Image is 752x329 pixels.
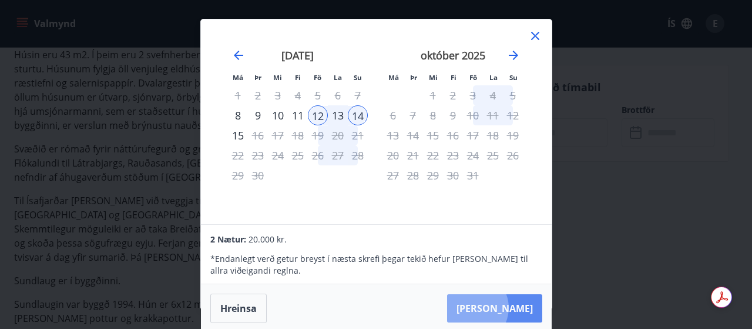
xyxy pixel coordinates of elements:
small: Fi [295,73,301,82]
td: Not available. þriðjudagur, 7. október 2025 [403,105,423,125]
td: Not available. fimmtudagur, 30. október 2025 [443,165,463,185]
td: Not available. mánudagur, 22. september 2025 [228,145,248,165]
small: Þr [410,73,417,82]
div: Move backward to switch to the previous month. [231,48,246,62]
td: Selected. laugardagur, 13. september 2025 [328,105,348,125]
td: Choose sunnudagur, 21. september 2025 as your check-in date. It’s available. [348,125,368,145]
small: Má [233,73,243,82]
td: Not available. laugardagur, 18. október 2025 [483,125,503,145]
td: Not available. laugardagur, 6. september 2025 [328,85,348,105]
td: Not available. miðvikudagur, 22. október 2025 [423,145,443,165]
div: 11 [288,105,308,125]
span: 2 Nætur: [210,234,246,245]
td: Choose föstudagur, 10. október 2025 as your check-in date. It’s available. [463,105,483,125]
td: Not available. miðvikudagur, 15. október 2025 [423,125,443,145]
td: Choose sunnudagur, 5. október 2025 as your check-in date. It’s available. [503,85,523,105]
span: 20.000 kr. [249,234,287,245]
td: Not available. þriðjudagur, 23. september 2025 [248,145,268,165]
small: Fö [314,73,321,82]
td: Choose sunnudagur, 28. september 2025 as your check-in date. It’s available. [348,145,368,165]
td: Choose föstudagur, 3. október 2025 as your check-in date. It’s available. [463,85,483,105]
small: Mi [273,73,282,82]
td: Choose fimmtudagur, 18. september 2025 as your check-in date. It’s available. [288,125,308,145]
td: Not available. fimmtudagur, 4. september 2025 [288,85,308,105]
td: Choose föstudagur, 26. september 2025 as your check-in date. It’s available. [308,145,328,165]
div: 9 [248,105,268,125]
td: Choose þriðjudagur, 16. september 2025 as your check-in date. It’s available. [248,125,268,145]
td: Not available. föstudagur, 17. október 2025 [463,125,483,145]
td: Not available. miðvikudagur, 1. október 2025 [423,85,443,105]
div: 12 [308,105,328,125]
td: Not available. fimmtudagur, 16. október 2025 [443,125,463,145]
div: Aðeins innritun í boði [228,105,248,125]
td: Choose laugardagur, 4. október 2025 as your check-in date. It’s available. [483,85,503,105]
div: 14 [348,105,368,125]
small: La [334,73,342,82]
td: Choose laugardagur, 11. október 2025 as your check-in date. It’s available. [483,105,503,125]
small: Fö [469,73,477,82]
div: Move forward to switch to the next month. [506,48,521,62]
td: Selected as end date. sunnudagur, 14. september 2025 [348,105,368,125]
td: Not available. laugardagur, 25. október 2025 [483,145,503,165]
td: Not available. mánudagur, 6. október 2025 [383,105,403,125]
td: Not available. sunnudagur, 26. október 2025 [503,145,523,165]
td: Not available. miðvikudagur, 29. október 2025 [423,165,443,185]
td: Choose laugardagur, 27. september 2025 as your check-in date. It’s available. [328,145,348,165]
button: [PERSON_NAME] [447,294,542,323]
td: Not available. mánudagur, 20. október 2025 [383,145,403,165]
td: Not available. mánudagur, 13. október 2025 [383,125,403,145]
td: Choose miðvikudagur, 10. september 2025 as your check-in date. It’s available. [268,105,288,125]
small: Mi [429,73,438,82]
td: Not available. þriðjudagur, 21. október 2025 [403,145,423,165]
td: Not available. þriðjudagur, 14. október 2025 [403,125,423,145]
strong: [DATE] [281,48,314,62]
div: 13 [328,105,348,125]
td: Not available. sunnudagur, 19. október 2025 [503,125,523,145]
strong: október 2025 [421,48,485,62]
td: Not available. miðvikudagur, 8. október 2025 [423,105,443,125]
div: 10 [268,105,288,125]
small: Su [354,73,362,82]
td: Not available. miðvikudagur, 3. september 2025 [268,85,288,105]
td: Choose föstudagur, 19. september 2025 as your check-in date. It’s available. [308,125,328,145]
td: Not available. mánudagur, 29. september 2025 [228,165,248,185]
td: Not available. föstudagur, 24. október 2025 [463,145,483,165]
td: Choose sunnudagur, 12. október 2025 as your check-in date. It’s available. [503,105,523,125]
td: Not available. fimmtudagur, 9. október 2025 [443,105,463,125]
td: Not available. föstudagur, 5. september 2025 [308,85,328,105]
small: La [489,73,498,82]
small: Fi [451,73,456,82]
td: Not available. fimmtudagur, 23. október 2025 [443,145,463,165]
td: Choose miðvikudagur, 17. september 2025 as your check-in date. It’s available. [268,125,288,145]
td: Choose þriðjudagur, 9. september 2025 as your check-in date. It’s available. [248,105,268,125]
td: Choose laugardagur, 20. september 2025 as your check-in date. It’s available. [328,125,348,145]
small: Þr [254,73,261,82]
td: Not available. miðvikudagur, 24. september 2025 [268,145,288,165]
td: Selected as start date. föstudagur, 12. september 2025 [308,105,328,125]
td: Not available. þriðjudagur, 30. september 2025 [248,165,268,185]
td: Choose fimmtudagur, 11. september 2025 as your check-in date. It’s available. [288,105,308,125]
div: 15 [228,125,248,145]
td: Choose mánudagur, 8. september 2025 as your check-in date. It’s available. [228,105,248,125]
td: Not available. þriðjudagur, 2. september 2025 [248,85,268,105]
td: Not available. fimmtudagur, 25. september 2025 [288,145,308,165]
button: Hreinsa [210,294,267,323]
td: Not available. fimmtudagur, 2. október 2025 [443,85,463,105]
small: Má [388,73,399,82]
td: Not available. þriðjudagur, 28. október 2025 [403,165,423,185]
td: Choose mánudagur, 15. september 2025 as your check-in date. It’s available. [228,125,248,145]
td: Not available. mánudagur, 27. október 2025 [383,165,403,185]
td: Not available. föstudagur, 31. október 2025 [463,165,483,185]
small: Su [509,73,518,82]
td: Not available. mánudagur, 1. september 2025 [228,85,248,105]
p: * Endanlegt verð getur breyst í næsta skrefi þegar tekið hefur [PERSON_NAME] til allra viðeigandi... [210,253,542,277]
div: Calendar [215,34,538,211]
td: Not available. sunnudagur, 7. september 2025 [348,85,368,105]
